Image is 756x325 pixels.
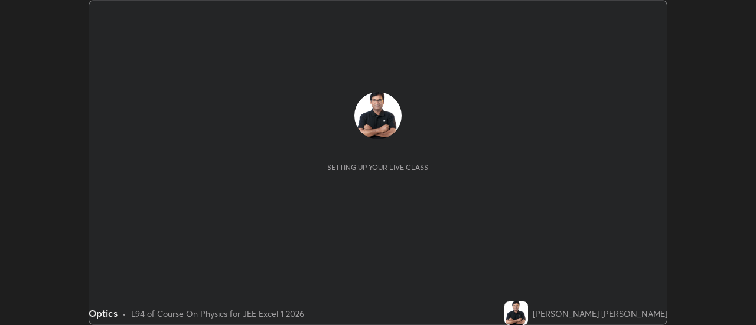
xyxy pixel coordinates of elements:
div: L94 of Course On Physics for JEE Excel 1 2026 [131,307,304,320]
div: Setting up your live class [327,163,428,172]
div: [PERSON_NAME] [PERSON_NAME] [533,307,667,320]
div: Optics [89,306,118,320]
img: 69af8b3bbf82471eb9dbcfa53d5670df.jpg [504,301,528,325]
img: 69af8b3bbf82471eb9dbcfa53d5670df.jpg [354,92,402,139]
div: • [122,307,126,320]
